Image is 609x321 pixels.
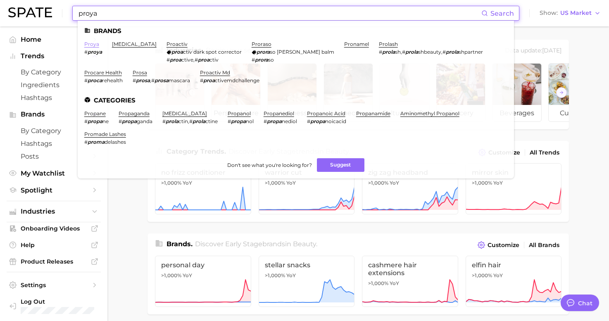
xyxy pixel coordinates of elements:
[265,180,285,186] span: >1,000%
[167,41,188,47] a: proactiv
[21,258,87,265] span: Product Releases
[84,27,507,34] li: Brands
[493,272,503,279] span: YoY
[270,49,334,55] span: so [PERSON_NAME] balm
[395,49,401,55] span: sh
[476,239,521,251] button: Customize
[84,118,88,124] span: #
[155,163,251,214] a: no frizz conditioner>1,000% YoY
[203,77,215,83] em: proa
[88,77,102,83] em: proca
[21,281,87,289] span: Settings
[8,7,52,17] img: SPATE
[155,77,169,83] em: prosa
[379,49,483,55] div: , ,
[257,49,270,55] em: prora
[21,52,87,60] span: Trends
[21,152,87,160] span: Posts
[21,94,87,102] span: Hashtags
[84,49,88,55] span: #
[195,57,198,63] span: #
[133,69,147,76] a: prosa
[264,110,294,117] a: propanediol
[7,279,101,291] a: Settings
[310,118,325,124] em: propa
[231,118,246,124] em: propa
[21,111,87,118] span: Brands
[21,186,87,194] span: Spotlight
[382,49,395,55] em: prola
[7,66,101,78] a: by Category
[183,272,192,279] span: YoY
[200,77,203,83] span: #
[195,240,317,248] span: Discover Early Stage brands in .
[7,91,101,104] a: Hashtags
[527,240,561,251] a: All Brands
[21,208,87,215] span: Industries
[307,110,345,117] a: propanoic acid
[162,110,207,117] a: [MEDICAL_DATA]
[7,150,101,163] a: Posts
[466,163,562,214] a: mirror skin>1,000% YoY
[530,149,559,156] span: All Trends
[162,118,166,124] span: #
[205,118,218,124] span: ctine
[356,110,390,117] a: propanamide
[492,105,541,121] span: beverages
[7,108,101,121] button: Brands
[21,81,87,89] span: Ingredients
[84,77,88,83] span: #
[171,49,183,55] em: proa
[21,225,87,232] span: Onboarding Videos
[189,118,193,124] span: #
[228,118,231,124] span: #
[169,77,190,83] span: mascara
[549,105,597,121] span: culinary
[21,298,94,305] span: Log Out
[119,110,150,117] a: propaganda
[400,110,459,117] a: aminomethyl propanol
[102,118,109,124] span: ne
[112,41,157,47] a: [MEDICAL_DATA]
[556,87,567,98] button: Scroll Right
[84,97,507,104] li: Categories
[293,240,316,248] span: beauty
[119,118,122,124] span: #
[492,63,542,122] a: beverages
[84,69,122,76] a: procare health
[193,118,205,124] em: prola
[307,118,310,124] span: #
[162,118,218,124] div: ,
[161,180,181,186] span: >1,000%
[379,49,382,55] span: #
[133,77,190,83] div: ,
[161,272,181,278] span: >1,000%
[344,41,369,47] a: pronamel
[317,158,364,172] button: Suggest
[200,69,230,76] a: proactiv md
[362,163,458,214] a: zig zag headband>1,000% YoY
[265,272,285,278] span: >1,000%
[493,180,503,186] span: YoY
[88,139,105,145] em: proma
[405,49,418,55] em: prola
[84,110,106,117] a: propane
[84,131,126,137] a: promade lashes
[459,49,483,55] span: shpartner
[528,147,561,158] a: All Trends
[227,162,312,168] span: Don't see what you're looking for?
[282,118,297,124] span: nediol
[7,295,101,316] a: Log out. Currently logged in with e-mail hassan@jingdaily.com.
[209,57,219,63] span: ctiv
[198,57,209,63] em: proa
[21,169,87,177] span: My Watchlist
[472,180,492,186] span: >1,000%
[505,45,561,57] div: Data update: [DATE]
[7,33,101,46] a: Home
[7,78,101,91] a: Ingredients
[7,124,101,137] a: by Category
[7,205,101,218] button: Industries
[84,139,88,145] span: #
[252,41,271,47] a: proraso
[167,57,242,63] div: ,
